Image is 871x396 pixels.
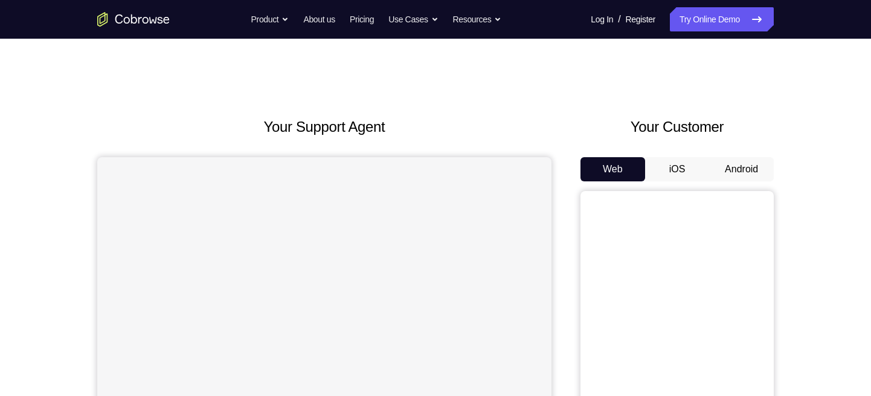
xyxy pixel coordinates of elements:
[580,116,774,138] h2: Your Customer
[709,157,774,181] button: Android
[580,157,645,181] button: Web
[591,7,613,31] a: Log In
[97,116,551,138] h2: Your Support Agent
[251,7,289,31] button: Product
[453,7,502,31] button: Resources
[626,7,655,31] a: Register
[645,157,710,181] button: iOS
[388,7,438,31] button: Use Cases
[618,12,620,27] span: /
[97,12,170,27] a: Go to the home page
[303,7,335,31] a: About us
[350,7,374,31] a: Pricing
[670,7,774,31] a: Try Online Demo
